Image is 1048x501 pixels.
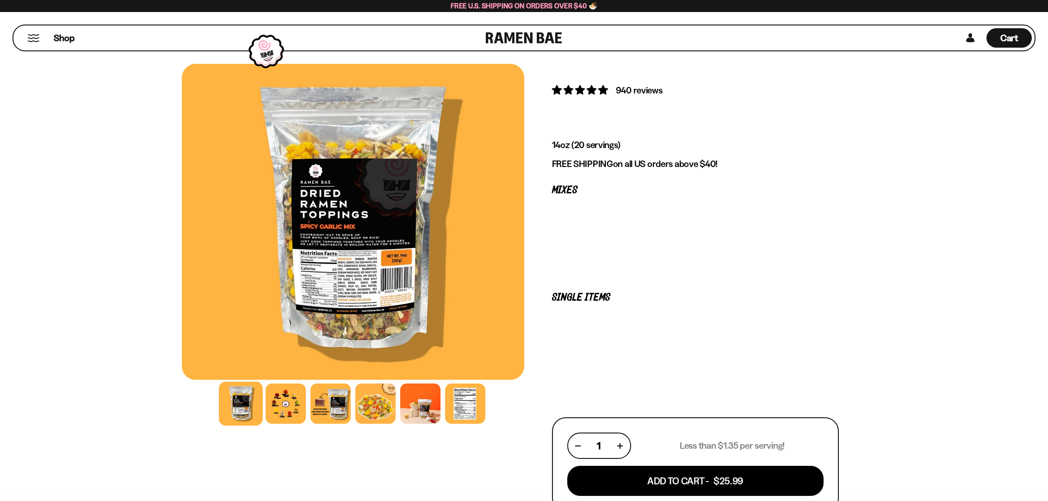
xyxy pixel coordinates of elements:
a: Cart [986,25,1032,50]
p: Single Items [552,293,839,302]
span: 940 reviews [616,85,663,96]
button: Mobile Menu Trigger [27,34,40,42]
p: Less than $1.35 per serving! [680,440,785,452]
button: Add To Cart - $25.99 [567,466,824,496]
span: Free U.S. Shipping on Orders over $40 🍜 [451,1,597,10]
a: Shop [54,28,74,48]
span: 4.75 stars [552,84,610,96]
span: Cart [1000,32,1018,43]
strong: FREE SHIPPING [552,158,613,169]
span: 1 [597,440,601,452]
p: on all US orders above $40! [552,158,839,170]
span: Shop [54,32,74,44]
p: Mixes [552,186,839,195]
